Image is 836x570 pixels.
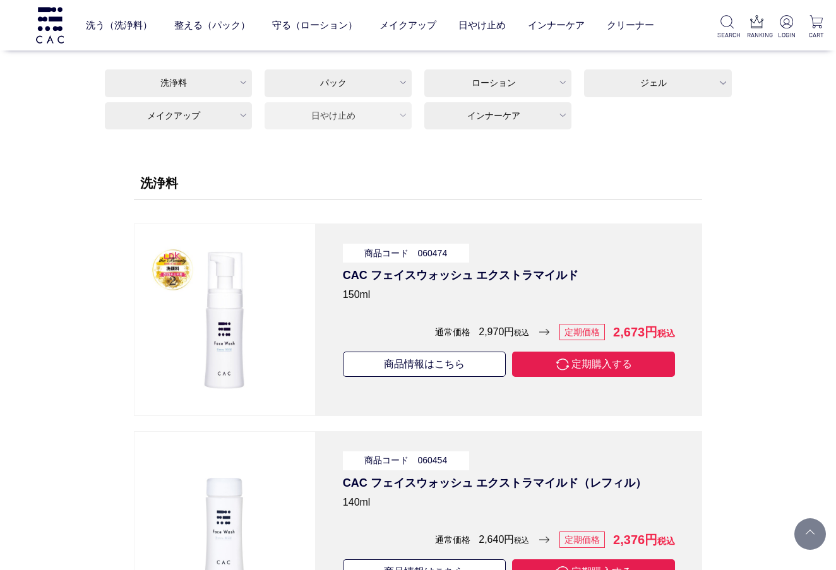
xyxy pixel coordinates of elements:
a: 洗浄料 [105,69,252,97]
span: 税込 [657,536,675,546]
span: 2,673 [613,325,645,339]
p: CAC フェイスウォッシュ エクストラマイルド [343,267,675,284]
img: → [539,329,549,335]
a: パック [265,69,412,97]
span: 税込 [514,328,529,337]
p: 140ml [343,495,675,510]
p: RANKING [747,30,766,40]
span: 2,376 [613,533,645,547]
span: 2,640 [479,534,504,545]
span: 円 [479,324,529,340]
p: SEARCH [717,30,736,40]
p: CAC フェイスウォッシュ エクストラマイルド（レフィル） [343,475,675,492]
span: 定期価格 [559,531,605,548]
img: logo [34,7,66,43]
a: ジェル [584,69,731,97]
a: メイクアップ [379,9,436,42]
a: LOGIN [777,15,796,40]
span: 円 [613,530,675,549]
a: インナーケア [424,102,571,130]
span: 税込 [514,536,529,545]
button: 定期購入する [512,352,675,377]
span: 円 [479,532,529,547]
a: CART [807,15,826,40]
h4: 洗浄料 [134,174,702,199]
a: 商品コード 060474 CAC フェイスウォッシュ エクストラマイルド 150ml [343,244,675,302]
span: 円 [613,323,675,341]
a: インナーケア [528,9,585,42]
a: 洗う（洗浄料） [86,9,152,42]
a: 日やけ止め [265,102,412,130]
a: SEARCH [717,15,736,40]
span: 税込 [657,328,675,338]
a: 整える（パック） [174,9,250,42]
a: 日やけ止め [458,9,506,42]
a: 商品コード 060454 CAC フェイスウォッシュ エクストラマイルド（レフィル） 140ml [343,451,675,510]
a: 商品情報はこちら [343,352,506,377]
span: 2,970 [479,326,504,337]
a: RANKING [747,15,766,40]
span: 定期価格 [559,324,605,340]
p: 商品コード 060454 [343,451,469,470]
img: CAC ウォッシングパウダー [147,242,302,398]
p: 150ml [343,287,675,302]
p: CART [807,30,826,40]
a: ローション [424,69,571,97]
p: LOGIN [777,30,796,40]
img: → [539,537,549,543]
a: 守る（ローション） [272,9,357,42]
p: 商品コード 060474 [343,244,469,262]
a: クリーナー [607,9,654,42]
span: 通常価格 [435,326,470,339]
a: メイクアップ [105,102,252,130]
span: 通常価格 [435,533,470,547]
